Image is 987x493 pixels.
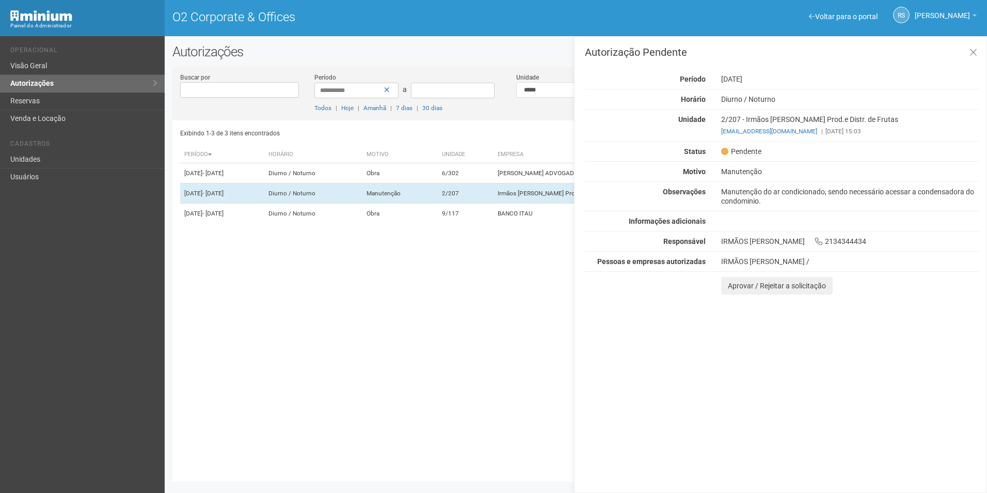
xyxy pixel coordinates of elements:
button: Aprovar / Rejeitar a solicitação [721,277,833,295]
a: 30 dias [422,104,442,112]
img: Minium [10,10,72,21]
td: Diurno / Noturno [264,183,362,204]
div: IRMÃOS [PERSON_NAME] 2134344434 [713,237,986,246]
span: Rayssa Soares Ribeiro [915,2,970,20]
strong: Observações [663,188,706,196]
h2: Autorizações [172,44,979,59]
strong: Horário [681,95,706,103]
a: Todos [314,104,331,112]
div: [DATE] 15:03 [721,127,979,136]
strong: Status [684,147,706,156]
a: RS [893,7,910,23]
td: 6/302 [438,163,494,183]
td: 2/207 [438,183,494,204]
td: Manutenção [362,183,438,204]
label: Buscar por [180,73,210,82]
span: | [336,104,337,112]
strong: Motivo [683,167,706,176]
a: Amanhã [363,104,386,112]
label: Unidade [516,73,539,82]
span: - [DATE] [202,190,224,197]
strong: Unidade [678,115,706,124]
td: Irmãos [PERSON_NAME] Prod.e Distr. de Frutas [494,183,737,204]
td: [DATE] [180,183,264,204]
li: Cadastros [10,140,157,151]
h3: Autorização Pendente [585,47,979,57]
th: Unidade [438,146,494,163]
div: Painel do Administrador [10,21,157,30]
a: Hoje [341,104,354,112]
div: Manutenção do ar condicionado, sendo necessário acessar a condensadora do condominio. [713,187,986,206]
div: [DATE] [713,74,986,84]
td: BANCO ITAU [494,204,737,224]
span: | [417,104,418,112]
li: Operacional [10,47,157,57]
strong: Informações adicionais [629,217,706,225]
div: Manutenção [713,167,986,176]
div: Exibindo 1-3 de 3 itens encontrados [180,126,572,141]
strong: Pessoas e empresas autorizadas [597,257,706,266]
td: 9/117 [438,204,494,224]
span: - [DATE] [202,170,224,177]
td: [DATE] [180,163,264,183]
td: Diurno / Noturno [264,204,362,224]
strong: Responsável [663,237,706,245]
th: Empresa [494,146,737,163]
span: a [403,85,407,94]
label: Período [314,73,336,82]
td: [DATE] [180,204,264,224]
td: Obra [362,163,438,183]
div: 2/207 - Irmãos [PERSON_NAME] Prod.e Distr. de Frutas [713,115,986,136]
div: IRMÃOS [PERSON_NAME] / [721,257,979,266]
span: - [DATE] [202,210,224,217]
h1: O2 Corporate & Offices [172,10,568,24]
th: Horário [264,146,362,163]
span: | [821,128,823,135]
strong: Período [680,75,706,83]
td: Diurno / Noturno [264,163,362,183]
span: | [390,104,392,112]
a: Voltar para o portal [809,12,878,21]
th: Motivo [362,146,438,163]
th: Período [180,146,264,163]
td: [PERSON_NAME] ADVOGADOS [494,163,737,183]
td: Obra [362,204,438,224]
a: 7 dias [396,104,412,112]
a: [PERSON_NAME] [915,13,977,21]
span: Pendente [721,147,761,156]
div: Diurno / Noturno [713,95,986,104]
a: [EMAIL_ADDRESS][DOMAIN_NAME] [721,128,817,135]
span: | [358,104,359,112]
